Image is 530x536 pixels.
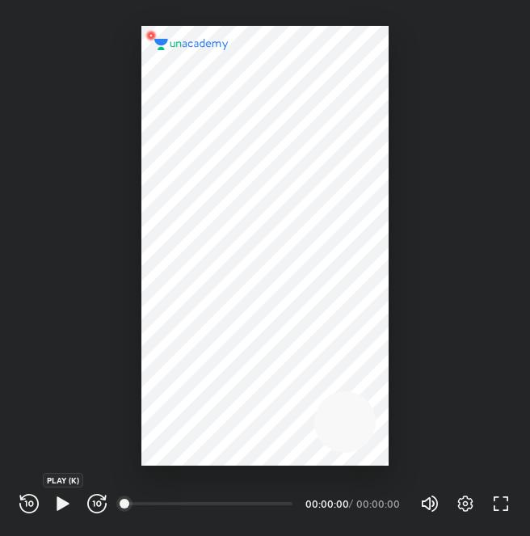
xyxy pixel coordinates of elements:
div: 00:00:00 [356,499,401,509]
div: 00:00:00 [305,499,346,509]
img: wMgqJGBwKWe8AAAAABJRU5ErkJggg== [141,26,161,45]
div: PLAY (K) [43,473,83,487]
img: logo.2a7e12a2.svg [154,39,229,50]
div: / [349,499,353,509]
